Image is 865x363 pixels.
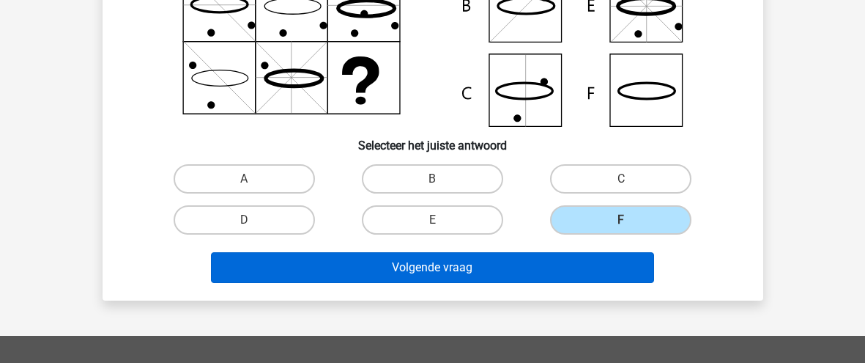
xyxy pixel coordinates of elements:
[362,205,503,235] label: E
[174,205,315,235] label: D
[174,164,315,194] label: A
[362,164,503,194] label: B
[550,205,691,235] label: F
[126,127,740,153] h6: Selecteer het juiste antwoord
[550,164,691,194] label: C
[211,252,654,283] button: Volgende vraag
